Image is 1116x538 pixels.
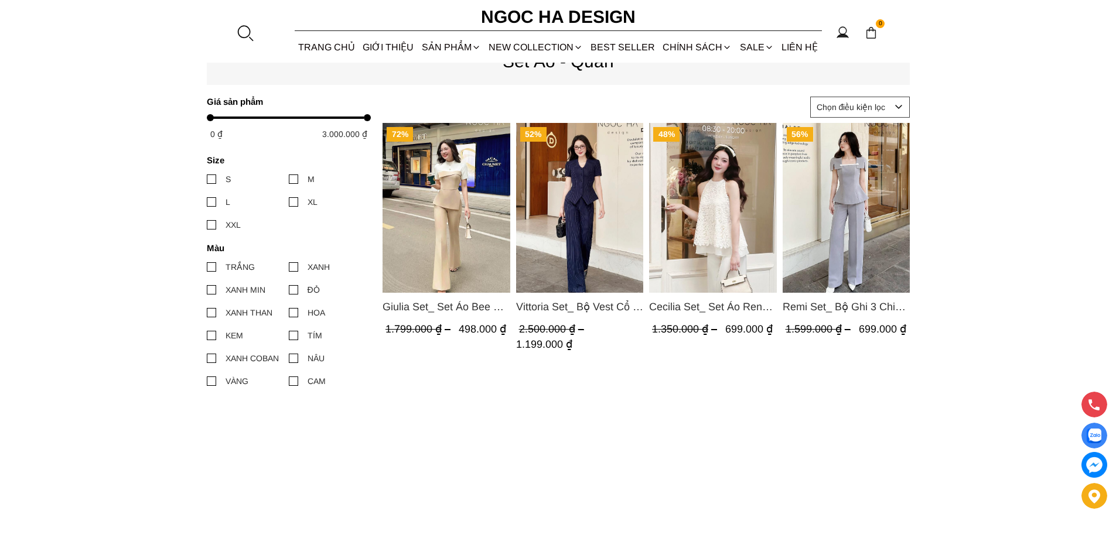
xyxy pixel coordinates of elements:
[308,329,322,342] div: TÍM
[659,32,736,63] div: Chính sách
[652,323,720,335] span: 1.350.000 ₫
[777,32,821,63] a: LIÊN HỆ
[649,123,777,293] img: Cecilia Set_ Set Áo Ren Cổ Yếm Quần Suông Màu Kem BQ015
[207,243,363,253] h4: Màu
[308,173,315,186] div: M
[1087,429,1101,443] img: Display image
[226,261,255,273] div: TRẮNG
[308,306,325,319] div: HOA
[1081,423,1107,448] a: Display image
[383,123,510,293] img: Giulia Set_ Set Áo Bee Mix Cổ Trắng Đính Cúc Quần Loe BQ014
[207,97,363,107] h4: Giá sản phẩm
[1081,452,1107,478] a: messenger
[459,323,506,335] span: 498.000 ₫
[308,375,326,388] div: CAM
[782,123,910,293] img: Remi Set_ Bộ Ghi 3 Chi Tiết Quần Suông BQ012
[649,299,777,315] span: Cecilia Set_ Set Áo Ren Cổ Yếm Quần Suông Màu Kem BQ015
[736,32,777,63] a: SALE
[385,323,453,335] span: 1.799.000 ₫
[383,299,510,315] span: Giulia Set_ Set Áo Bee Mix Cổ Trắng Đính Cúc Quần Loe BQ014
[308,283,320,296] div: ĐỎ
[226,173,231,186] div: S
[516,123,643,293] a: Product image - Vittoria Set_ Bộ Vest Cổ V Quần Suông Kẻ Sọc BQ013
[782,299,910,315] span: Remi Set_ Bộ Ghi 3 Chi Tiết Quần Suông BQ012
[785,323,853,335] span: 1.599.000 ₫
[649,299,777,315] a: Link to Cecilia Set_ Set Áo Ren Cổ Yếm Quần Suông Màu Kem BQ015
[226,218,241,231] div: XXL
[649,123,777,293] a: Product image - Cecilia Set_ Set Áo Ren Cổ Yếm Quần Suông Màu Kem BQ015
[226,306,272,319] div: XANH THAN
[226,375,248,388] div: VÀNG
[470,3,646,31] a: Ngoc Ha Design
[207,155,363,165] h4: Size
[516,123,643,293] img: Vittoria Set_ Bộ Vest Cổ V Quần Suông Kẻ Sọc BQ013
[308,196,318,208] div: XL
[782,123,910,293] a: Product image - Remi Set_ Bộ Ghi 3 Chi Tiết Quần Suông BQ012
[865,26,878,39] img: img-CART-ICON-ksit0nf1
[516,299,643,315] a: Link to Vittoria Set_ Bộ Vest Cổ V Quần Suông Kẻ Sọc BQ013
[484,32,586,63] a: NEW COLLECTION
[226,352,279,365] div: XANH COBAN
[587,32,659,63] a: BEST SELLER
[383,123,510,293] a: Product image - Giulia Set_ Set Áo Bee Mix Cổ Trắng Đính Cúc Quần Loe BQ014
[226,329,243,342] div: KEM
[322,129,367,139] span: 3.000.000 ₫
[516,338,572,350] span: 1.199.000 ₫
[383,299,510,315] a: Link to Giulia Set_ Set Áo Bee Mix Cổ Trắng Đính Cúc Quần Loe BQ014
[876,19,885,29] span: 0
[308,261,330,273] div: XANH
[782,299,910,315] a: Link to Remi Set_ Bộ Ghi 3 Chi Tiết Quần Suông BQ012
[518,323,586,335] span: 2.500.000 ₫
[725,323,773,335] span: 699.000 ₫
[226,196,230,208] div: L
[210,129,223,139] span: 0 ₫
[418,32,484,63] div: SẢN PHẨM
[516,299,643,315] span: Vittoria Set_ Bộ Vest Cổ V Quần Suông Kẻ Sọc BQ013
[308,352,325,365] div: NÂU
[295,32,359,63] a: TRANG CHỦ
[226,283,265,296] div: XANH MIN
[359,32,418,63] a: GIỚI THIỆU
[858,323,906,335] span: 699.000 ₫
